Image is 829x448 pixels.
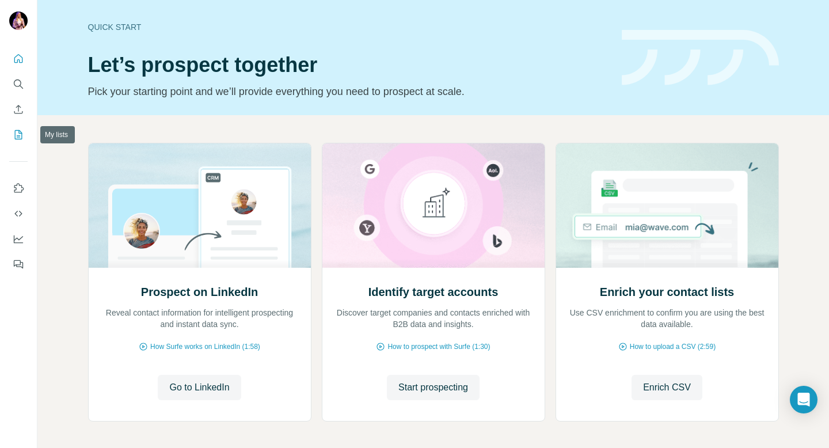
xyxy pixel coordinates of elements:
button: Start prospecting [387,375,480,400]
button: Feedback [9,254,28,275]
div: Quick start [88,21,608,33]
button: Search [9,74,28,94]
h1: Let’s prospect together [88,54,608,77]
p: Discover target companies and contacts enriched with B2B data and insights. [334,307,533,330]
button: My lists [9,124,28,145]
button: Enrich CSV [632,375,702,400]
span: Go to LinkedIn [169,381,229,394]
span: How to prospect with Surfe (1:30) [387,341,490,352]
img: Identify target accounts [322,143,545,268]
span: How Surfe works on LinkedIn (1:58) [150,341,260,352]
span: Start prospecting [398,381,468,394]
h2: Prospect on LinkedIn [141,284,258,300]
p: Reveal contact information for intelligent prospecting and instant data sync. [100,307,299,330]
button: Quick start [9,48,28,69]
button: Enrich CSV [9,99,28,120]
h2: Identify target accounts [368,284,499,300]
button: Go to LinkedIn [158,375,241,400]
button: Use Surfe on LinkedIn [9,178,28,199]
p: Pick your starting point and we’ll provide everything you need to prospect at scale. [88,83,608,100]
span: Enrich CSV [643,381,691,394]
img: banner [622,30,779,86]
h2: Enrich your contact lists [600,284,734,300]
img: Enrich your contact lists [556,143,779,268]
img: Avatar [9,12,28,30]
button: Dashboard [9,229,28,249]
p: Use CSV enrichment to confirm you are using the best data available. [568,307,767,330]
img: Prospect on LinkedIn [88,143,311,268]
span: How to upload a CSV (2:59) [630,341,716,352]
div: Open Intercom Messenger [790,386,817,413]
button: Use Surfe API [9,203,28,224]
